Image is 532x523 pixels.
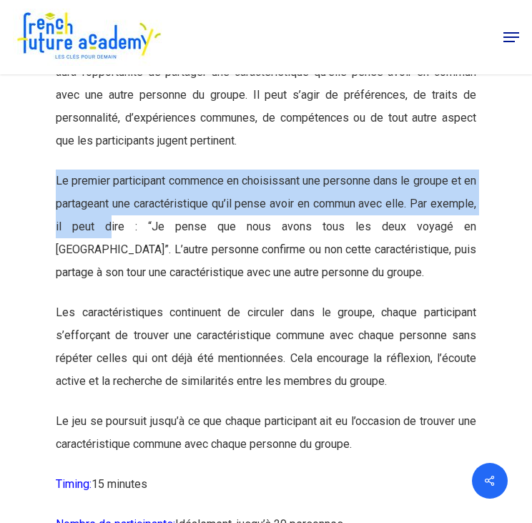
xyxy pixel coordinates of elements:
p: Les caractéristiques continuent de circuler dans le groupe, chaque participant s’efforçant de tro... [56,301,476,410]
a: Navigation Menu [503,30,519,44]
p: Le jeu commence en formant un cercle avec tous les participants. Chaque personne aura l’opportuni... [56,38,476,170]
img: French Future Academy [13,9,164,66]
p: Le premier participant commence en choisissant une personne dans le groupe et en partageant une c... [56,170,476,301]
span: Timing: [56,477,92,491]
p: 15 minutes [56,473,476,513]
p: Le jeu se poursuit jusqu’à ce que chaque participant ait eu l’occasion de trouver une caractérist... [56,410,476,473]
